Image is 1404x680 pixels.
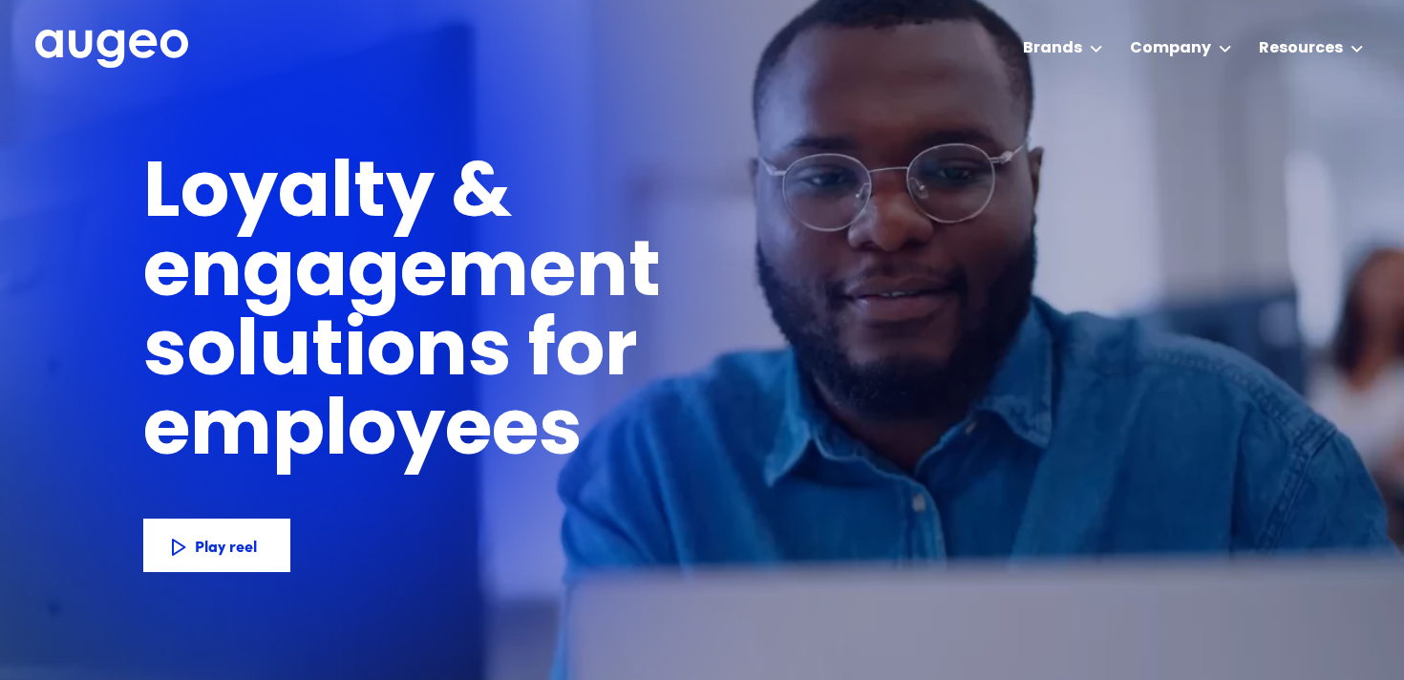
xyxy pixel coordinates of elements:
h1: employees [143,394,616,474]
h1: Loyalty & engagement solutions for [143,157,968,394]
a: home [35,30,188,70]
img: Augeo's full logo in white. [35,30,188,69]
div: Brands [1023,37,1082,60]
a: Play reel [143,519,290,572]
div: Resources [1259,37,1343,60]
div: Company [1130,37,1211,60]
